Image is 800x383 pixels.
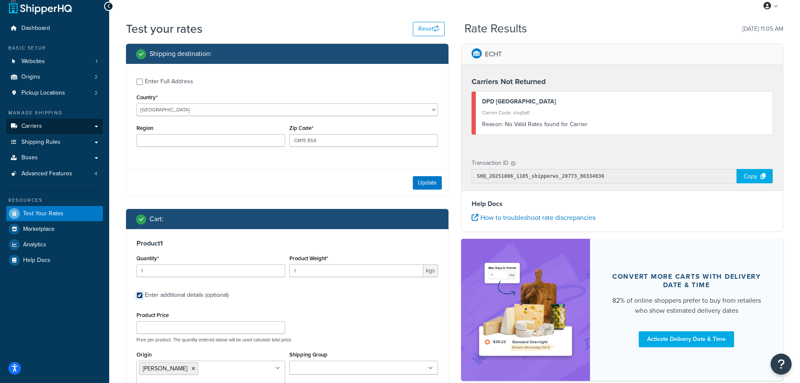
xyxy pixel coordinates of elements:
[639,331,734,347] a: Activate Delivery Date & Time
[413,22,445,36] button: Reset
[6,69,103,85] li: Origins
[136,312,169,318] label: Product Price
[150,50,212,58] h2: Shipping destination :
[136,255,159,261] label: Quantity*
[150,215,163,223] h2: Cart :
[136,351,152,358] label: Origin
[472,76,546,87] strong: Carriers Not Returned
[482,107,767,119] div: Carrier Code: shqflat1
[21,123,42,130] span: Carriers
[136,239,438,248] h3: Product 1
[771,354,792,375] button: Open Resource Center
[472,199,773,209] h4: Help Docs
[136,264,285,277] input: 0
[610,272,763,289] div: Convert more carts with delivery date & time
[6,166,103,182] li: Advanced Features
[464,22,527,35] h2: Rate Results
[423,264,438,277] span: kgs
[610,296,763,316] div: 82% of online shoppers prefer to buy from retailers who show estimated delivery dates
[482,119,767,130] div: No Valid Rates found for Carrier
[94,170,97,177] span: 4
[482,120,503,129] span: Reason:
[145,76,193,87] div: Enter Full Address
[6,253,103,268] a: Help Docs
[289,351,328,358] label: Shipping Group
[21,154,38,161] span: Boxes
[6,54,103,69] li: Websites
[21,74,40,81] span: Origins
[21,170,72,177] span: Advanced Features
[21,58,45,65] span: Websites
[6,222,103,237] a: Marketplace
[6,197,103,204] div: Resources
[6,21,103,36] a: Dashboard
[6,135,103,150] a: Shipping Rules
[6,85,103,101] li: Pickup Locations
[94,74,97,81] span: 2
[6,109,103,116] div: Manage Shipping
[136,125,153,131] label: Region
[472,157,509,169] p: Transaction ID
[136,79,143,85] input: Enter Full Address
[21,25,50,32] span: Dashboard
[21,139,60,146] span: Shipping Rules
[742,23,783,35] p: [DATE] 11:05 AM
[23,257,50,264] span: Help Docs
[413,176,442,190] button: Update
[472,213,595,222] a: How to troubleshoot rate discrepancies
[136,94,157,100] label: Country*
[289,125,313,131] label: Zip Code*
[289,264,423,277] input: 0.00
[94,90,97,97] span: 2
[6,206,103,221] a: Test Your Rates
[6,45,103,52] div: Basic Setup
[6,85,103,101] a: Pickup Locations2
[6,69,103,85] a: Origins2
[96,58,97,65] span: 1
[143,364,187,373] span: [PERSON_NAME]
[482,96,767,108] div: DPD [GEOGRAPHIC_DATA]
[136,292,143,298] input: Enter additional details (optional)
[6,119,103,134] a: Carriers
[6,150,103,166] a: Boxes
[23,241,46,248] span: Analytics
[21,90,65,97] span: Pickup Locations
[134,337,440,343] p: Price per product. The quantity entered above will be used calculate total price.
[6,166,103,182] a: Advanced Features4
[737,169,773,183] div: Copy
[289,255,328,261] label: Product Weight*
[23,226,55,233] span: Marketplace
[145,289,228,301] div: Enter additional details (optional)
[6,54,103,69] a: Websites1
[6,237,103,252] a: Analytics
[474,251,577,368] img: feature-image-ddt-36eae7f7280da8017bfb280eaccd9c446f90b1fe08728e4019434db127062ab4.png
[23,210,63,217] span: Test Your Rates
[485,48,502,60] p: ECHT
[126,21,202,37] h1: Test your rates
